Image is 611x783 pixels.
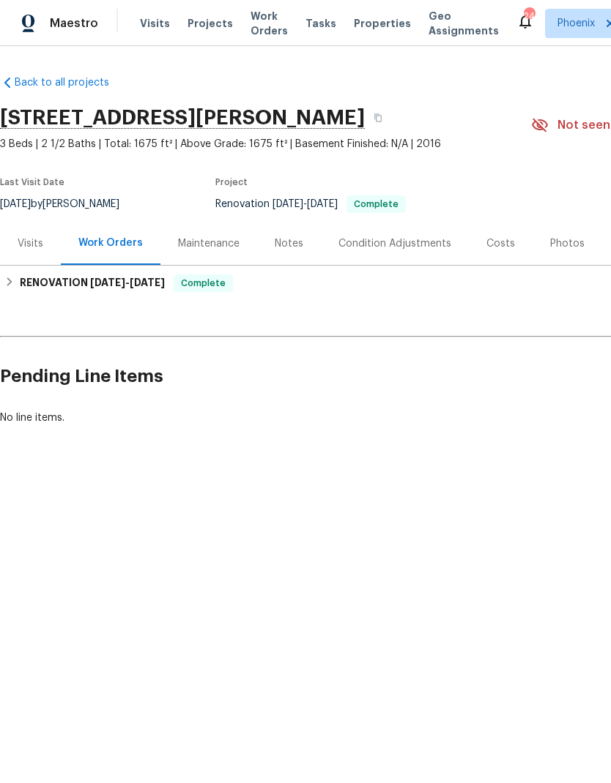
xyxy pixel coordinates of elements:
span: Complete [348,200,404,209]
div: Work Orders [78,236,143,250]
span: Tasks [305,18,336,29]
span: Projects [188,16,233,31]
span: Properties [354,16,411,31]
span: Phoenix [558,16,595,31]
span: - [273,199,338,209]
span: [DATE] [273,199,303,209]
button: Copy Address [365,105,391,131]
span: [DATE] [90,277,125,288]
span: Visits [140,16,170,31]
span: - [90,277,165,288]
div: Condition Adjustments [338,236,451,251]
span: Work Orders [251,9,288,38]
span: Maestro [50,16,98,31]
div: Visits [18,236,43,251]
div: Photos [550,236,585,251]
h6: RENOVATION [20,274,165,292]
span: Renovation [215,199,406,209]
div: Costs [486,236,515,251]
span: Complete [175,276,232,291]
span: Geo Assignments [429,9,499,38]
div: Notes [275,236,303,251]
div: Maintenance [178,236,240,251]
span: Project [215,178,248,187]
span: [DATE] [307,199,338,209]
div: 24 [524,9,534,23]
span: [DATE] [130,277,165,288]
